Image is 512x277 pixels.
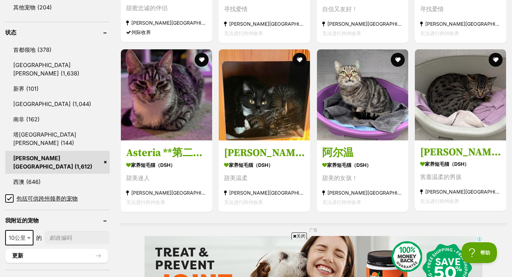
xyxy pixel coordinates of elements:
font: [PERSON_NAME] [420,146,501,159]
a: [PERSON_NAME]**第二次机会猫咪救援** 家养短毛猫（DSH） 甜美温柔 [PERSON_NAME][GEOGRAPHIC_DATA][GEOGRAPHIC_DATA][GEOGRA... [219,140,310,212]
font: 阿尔温 [322,146,354,160]
font: [PERSON_NAME][GEOGRAPHIC_DATA] (1,612) [13,155,92,170]
iframe: 求助童子军信标 - 开放 [461,242,498,263]
a: 南非 (162) [5,112,110,127]
a: 首都领地 (378) [5,42,110,57]
font: 家养短毛猫（DSH） [131,162,175,168]
font: 首都领地 (378) [13,46,52,53]
font: 无法进行跨州收养 [224,199,263,205]
font: 害羞温柔的男孩 [420,173,461,180]
a: 阿尔温 家养短毛猫（DSH） 甜美的女孩！ [PERSON_NAME][GEOGRAPHIC_DATA][GEOGRAPHIC_DATA] 无法进行跨州收养 [317,140,408,212]
a: 新界 (101) [5,81,110,96]
img: Arwen - 家养短毛猫（DSH） [317,49,408,140]
font: 无法进行跨州收养 [420,30,459,36]
font: [GEOGRAPHIC_DATA] (1,044) [13,100,91,107]
font: [PERSON_NAME][GEOGRAPHIC_DATA][GEOGRAPHIC_DATA] [229,21,369,26]
iframe: Advertisement [129,242,383,274]
font: 寻找爱情 [224,5,248,12]
button: 更新 [5,249,108,263]
font: 无法进行跨州收养 [126,199,165,205]
font: 家养短毛猫（DSH） [327,162,371,168]
font: 州际收养 [131,29,151,35]
input: 邮政编码 [45,231,110,244]
font: [PERSON_NAME][GEOGRAPHIC_DATA][GEOGRAPHIC_DATA][PERSON_NAME]顿 [131,19,316,25]
font: 无法进行跨州收养 [322,199,361,205]
font: 西澳 (646) [13,178,41,185]
a: Asteria **第二次机会猫咪救援** 家养短毛猫（DSH） 甜美迷人 [PERSON_NAME][GEOGRAPHIC_DATA][GEOGRAPHIC_DATA][GEOGRAPHIC_... [121,140,212,212]
span: 10公里 [6,233,33,243]
font: 无法进行跨州收养 [420,198,459,204]
font: 无法进行跨州收养 [322,30,361,36]
button: 最喜欢的 [195,53,209,67]
font: [PERSON_NAME][GEOGRAPHIC_DATA][GEOGRAPHIC_DATA][GEOGRAPHIC_DATA]西 [229,190,424,196]
font: 塔[GEOGRAPHIC_DATA][PERSON_NAME] (144) [13,131,76,146]
font: 家养短毛猫（DSH） [425,161,469,167]
font: 广告 [309,227,318,233]
font: 寻找爱情 [420,5,444,12]
a: [GEOGRAPHIC_DATA][PERSON_NAME] (1,638) [5,58,110,81]
img: 吉姆利 - 家养短毛猫（DSH） [415,49,506,140]
font: 我附近的宠物 [5,217,39,224]
font: 状态 [5,29,16,36]
font: 10公里 [9,234,26,241]
font: Asteria **第二次机会猫咪救援** [126,146,275,160]
font: 甜美温柔 [224,174,248,181]
font: [PERSON_NAME][GEOGRAPHIC_DATA][GEOGRAPHIC_DATA] [327,190,467,196]
font: 的 [36,234,42,241]
font: 无法进行跨州收养 [224,30,263,36]
a: 包括可供跨州领养的宠物 [5,194,110,203]
img: Asteria **第二次机会猫咪救援** - 家养短毛猫（DSH） [121,49,212,140]
font: 甜蜜忠诚的伴侣 [126,4,168,11]
font: [PERSON_NAME][GEOGRAPHIC_DATA][GEOGRAPHIC_DATA] [327,21,467,26]
font: 其他宠物 (204) [13,4,52,11]
a: [PERSON_NAME] 家养短毛猫（DSH） 害羞温柔的男孩 [PERSON_NAME][GEOGRAPHIC_DATA][GEOGRAPHIC_DATA] 无法进行跨州收养 [415,140,506,211]
a: [GEOGRAPHIC_DATA] (1,044) [5,97,110,111]
button: 最喜欢的 [391,53,405,67]
button: 最喜欢的 [293,53,307,67]
font: 包括可供跨州领养的宠物 [16,195,78,202]
font: 家养短毛猫（DSH） [229,162,273,168]
font: 新界 (101) [13,85,39,92]
font: 甜美迷人 [126,174,150,181]
button: 最喜欢的 [489,53,503,67]
span: 10公里 [5,230,33,245]
font: 关闭 [296,233,305,239]
img: Metis **第二次机会猫咪救援** - 家养短毛猫（DSH） [219,49,310,140]
a: [PERSON_NAME][GEOGRAPHIC_DATA] (1,612) [5,151,110,174]
font: [PERSON_NAME]**第二次机会猫咪救援** [224,146,417,160]
font: 南非 (162) [13,116,40,123]
font: 自信又友好！ [322,5,358,12]
font: 更新 [12,253,23,259]
font: 甜美的女孩！ [322,174,358,181]
a: 塔[GEOGRAPHIC_DATA][PERSON_NAME] (144) [5,127,110,150]
font: [PERSON_NAME][GEOGRAPHIC_DATA][GEOGRAPHIC_DATA][GEOGRAPHIC_DATA]西 [131,190,326,196]
font: [GEOGRAPHIC_DATA][PERSON_NAME] (1,638) [13,62,79,77]
a: 西澳 (646) [5,174,110,189]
